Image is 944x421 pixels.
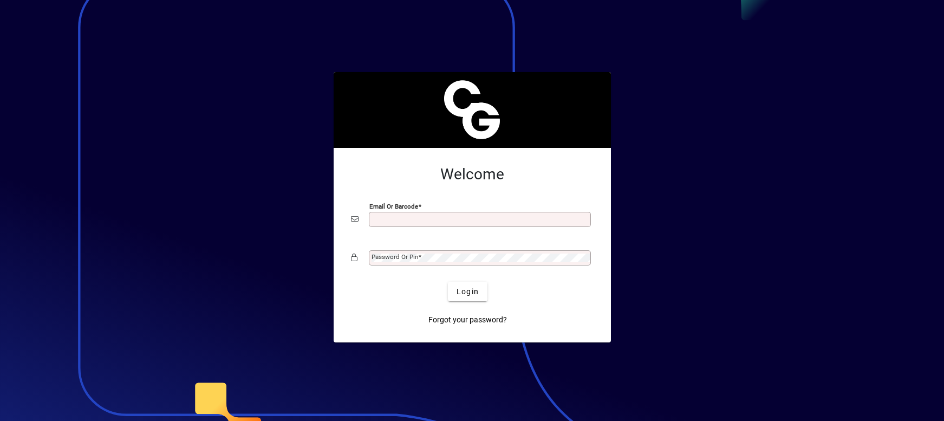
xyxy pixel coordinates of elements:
h2: Welcome [351,165,594,184]
button: Login [448,282,487,301]
span: Forgot your password? [428,314,507,326]
a: Forgot your password? [424,310,511,329]
span: Login [457,286,479,297]
mat-label: Email or Barcode [369,203,418,210]
mat-label: Password or Pin [372,253,418,261]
